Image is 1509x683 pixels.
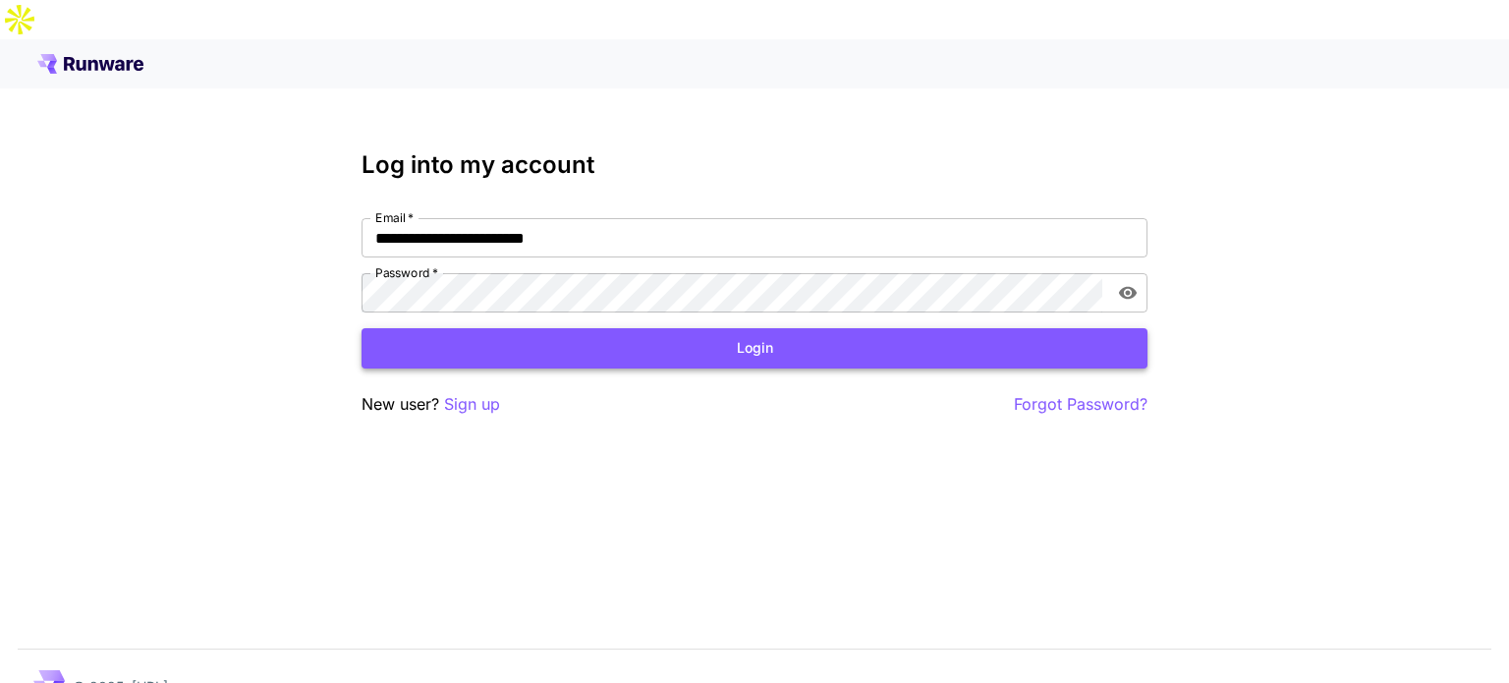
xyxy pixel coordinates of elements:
[375,209,414,226] label: Email
[1110,275,1146,311] button: toggle password visibility
[362,151,1147,179] h3: Log into my account
[444,392,500,417] button: Sign up
[1014,392,1147,417] button: Forgot Password?
[362,392,500,417] p: New user?
[375,264,438,281] label: Password
[362,328,1147,369] button: Login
